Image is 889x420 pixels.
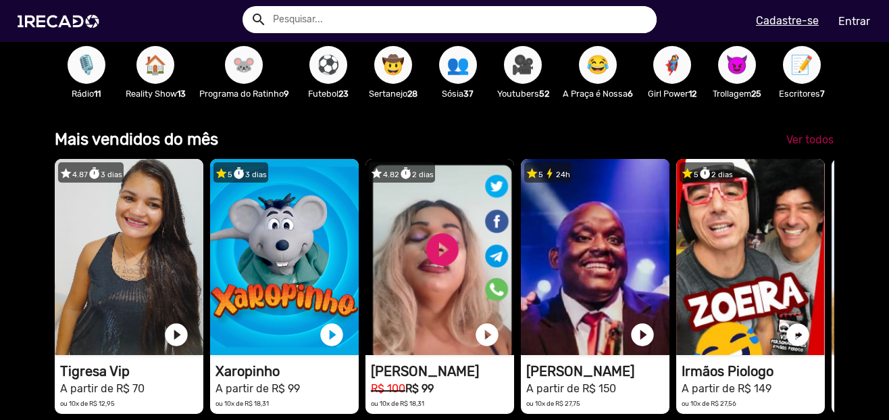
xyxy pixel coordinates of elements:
[497,87,549,100] p: Youtubers
[711,87,763,100] p: Trollagem
[407,89,417,99] b: 28
[371,382,405,395] small: R$ 100
[463,89,474,99] b: 37
[432,87,484,100] p: Sósia
[382,46,405,84] span: 🤠
[682,382,771,395] small: A partir de R$ 149
[756,14,819,27] u: Cadastre-se
[776,87,828,100] p: Escritores
[60,382,145,395] small: A partir de R$ 70
[474,321,501,348] a: play_circle_filled
[60,363,203,379] h1: Tigresa Vip
[682,400,736,407] small: ou 10x de R$ 27,56
[75,46,98,84] span: 🎙️
[215,400,269,407] small: ou 10x de R$ 18,31
[628,89,633,99] b: 6
[215,363,359,379] h1: Xaropinho
[830,9,879,33] a: Entrar
[55,130,218,149] b: Mais vendidos do mês
[661,46,684,84] span: 🦸‍♀️
[504,46,542,84] button: 🎥
[251,11,267,28] mat-icon: Example home icon
[526,400,580,407] small: ou 10x de R$ 27,75
[676,159,825,355] video: 1RECADO vídeos dedicados para fãs e empresas
[126,87,186,100] p: Reality Show
[526,382,616,395] small: A partir de R$ 150
[163,321,190,348] a: play_circle_filled
[144,46,167,84] span: 🏠
[309,46,347,84] button: ⚽
[55,159,203,355] video: 1RECADO vídeos dedicados para fãs e empresas
[405,382,434,395] b: R$ 99
[177,89,186,99] b: 13
[371,363,514,379] h1: [PERSON_NAME]
[526,363,669,379] h1: [PERSON_NAME]
[338,89,349,99] b: 23
[586,46,609,84] span: 😂
[365,159,514,355] video: 1RECADO vídeos dedicados para fãs e empresas
[136,46,174,84] button: 🏠
[784,321,811,348] a: play_circle_filled
[688,89,696,99] b: 12
[751,89,761,99] b: 25
[646,87,698,100] p: Girl Power
[521,159,669,355] video: 1RECADO vídeos dedicados para fãs e empresas
[786,133,834,146] span: Ver todos
[511,46,534,84] span: 🎥
[783,46,821,84] button: 📝
[539,89,549,99] b: 52
[367,87,419,100] p: Sertanejo
[653,46,691,84] button: 🦸‍♀️
[199,87,289,100] p: Programa do Ratinho
[303,87,354,100] p: Futebol
[225,46,263,84] button: 🐭
[68,46,105,84] button: 🎙️
[579,46,617,84] button: 😂
[726,46,748,84] span: 😈
[820,89,825,99] b: 7
[629,321,656,348] a: play_circle_filled
[563,87,633,100] p: A Praça é Nossa
[246,7,270,30] button: Example home icon
[263,6,657,33] input: Pesquisar...
[60,400,115,407] small: ou 10x de R$ 12,95
[61,87,112,100] p: Rádio
[371,400,424,407] small: ou 10x de R$ 18,31
[790,46,813,84] span: 📝
[374,46,412,84] button: 🤠
[210,159,359,355] video: 1RECADO vídeos dedicados para fãs e empresas
[439,46,477,84] button: 👥
[317,46,340,84] span: ⚽
[215,382,300,395] small: A partir de R$ 99
[318,321,345,348] a: play_circle_filled
[284,89,289,99] b: 9
[447,46,469,84] span: 👥
[94,89,101,99] b: 11
[682,363,825,379] h1: Irmãos Piologo
[232,46,255,84] span: 🐭
[718,46,756,84] button: 😈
